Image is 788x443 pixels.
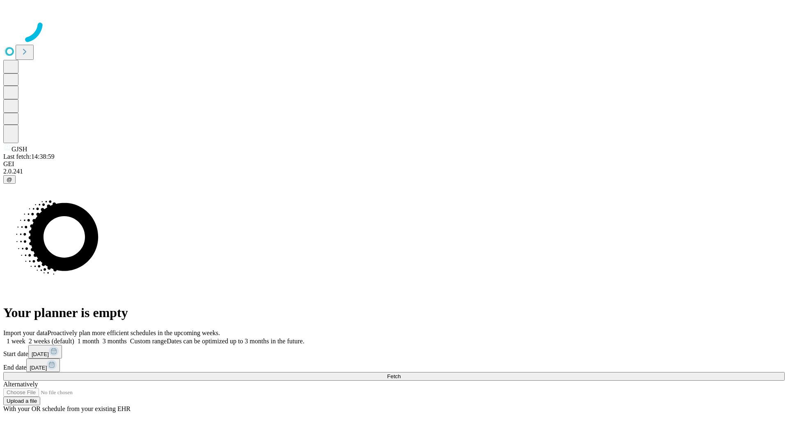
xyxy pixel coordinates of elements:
[29,338,74,345] span: 2 weeks (default)
[7,176,12,183] span: @
[3,405,131,412] span: With your OR schedule from your existing EHR
[30,365,47,371] span: [DATE]
[3,372,785,381] button: Fetch
[11,146,27,153] span: GJSH
[26,359,60,372] button: [DATE]
[3,160,785,168] div: GEI
[3,329,48,336] span: Import your data
[3,345,785,359] div: Start date
[103,338,127,345] span: 3 months
[3,153,55,160] span: Last fetch: 14:38:59
[167,338,304,345] span: Dates can be optimized up to 3 months in the future.
[3,168,785,175] div: 2.0.241
[3,359,785,372] div: End date
[130,338,167,345] span: Custom range
[3,397,40,405] button: Upload a file
[3,305,785,320] h1: Your planner is empty
[387,373,401,379] span: Fetch
[3,175,16,184] button: @
[7,338,25,345] span: 1 week
[3,381,38,388] span: Alternatively
[48,329,220,336] span: Proactively plan more efficient schedules in the upcoming weeks.
[32,351,49,357] span: [DATE]
[78,338,99,345] span: 1 month
[28,345,62,359] button: [DATE]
